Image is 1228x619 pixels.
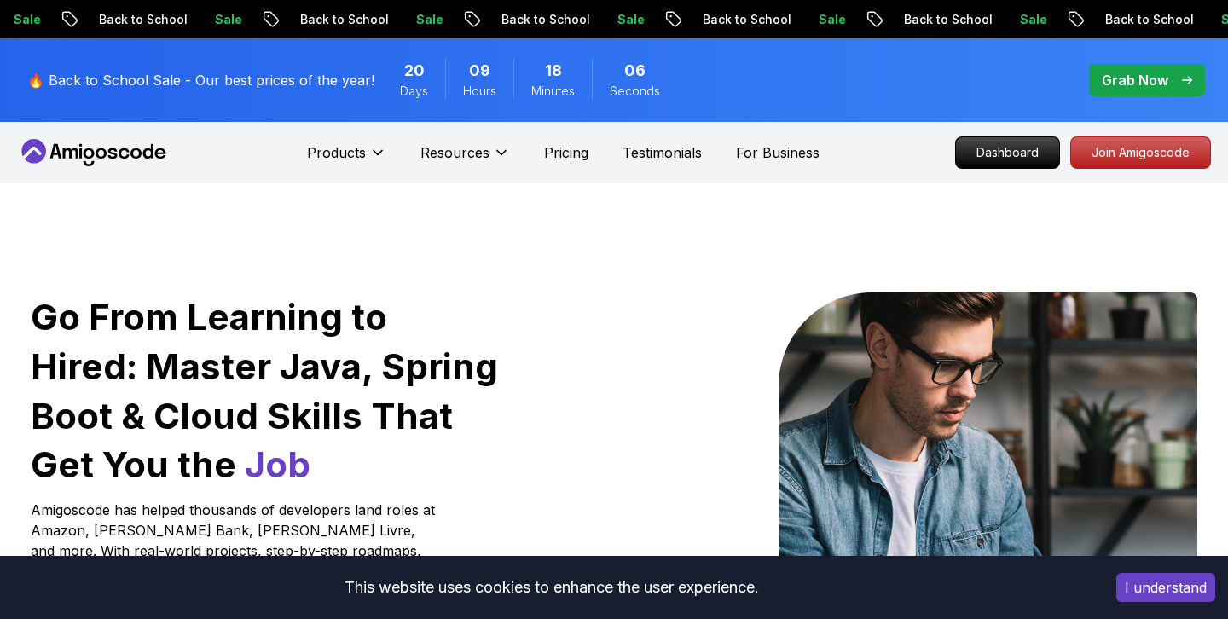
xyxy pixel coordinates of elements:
[420,142,489,163] p: Resources
[623,142,702,163] a: Testimonials
[545,59,562,83] span: 18 Minutes
[531,83,575,100] span: Minutes
[420,142,510,176] button: Resources
[31,500,440,602] p: Amigoscode has helped thousands of developers land roles at Amazon, [PERSON_NAME] Bank, [PERSON_N...
[469,59,490,83] span: 9 Hours
[544,142,588,163] a: Pricing
[885,11,1001,28] p: Back to School
[31,292,501,489] h1: Go From Learning to Hired: Master Java, Spring Boot & Cloud Skills That Get You the
[624,59,646,83] span: 6 Seconds
[281,11,397,28] p: Back to School
[610,83,660,100] span: Seconds
[483,11,599,28] p: Back to School
[463,83,496,100] span: Hours
[1102,70,1168,90] p: Grab Now
[27,70,374,90] p: 🔥 Back to School Sale - Our best prices of the year!
[684,11,800,28] p: Back to School
[800,11,854,28] p: Sale
[1116,573,1215,602] button: Accept cookies
[1070,136,1211,169] a: Join Amigoscode
[599,11,653,28] p: Sale
[955,136,1060,169] a: Dashboard
[245,443,310,486] span: Job
[307,142,386,176] button: Products
[307,142,366,163] p: Products
[400,83,428,100] span: Days
[397,11,452,28] p: Sale
[80,11,196,28] p: Back to School
[196,11,251,28] p: Sale
[1071,137,1210,168] p: Join Amigoscode
[1086,11,1202,28] p: Back to School
[736,142,820,163] a: For Business
[13,569,1091,606] div: This website uses cookies to enhance the user experience.
[956,137,1059,168] p: Dashboard
[404,59,425,83] span: 20 Days
[1001,11,1056,28] p: Sale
